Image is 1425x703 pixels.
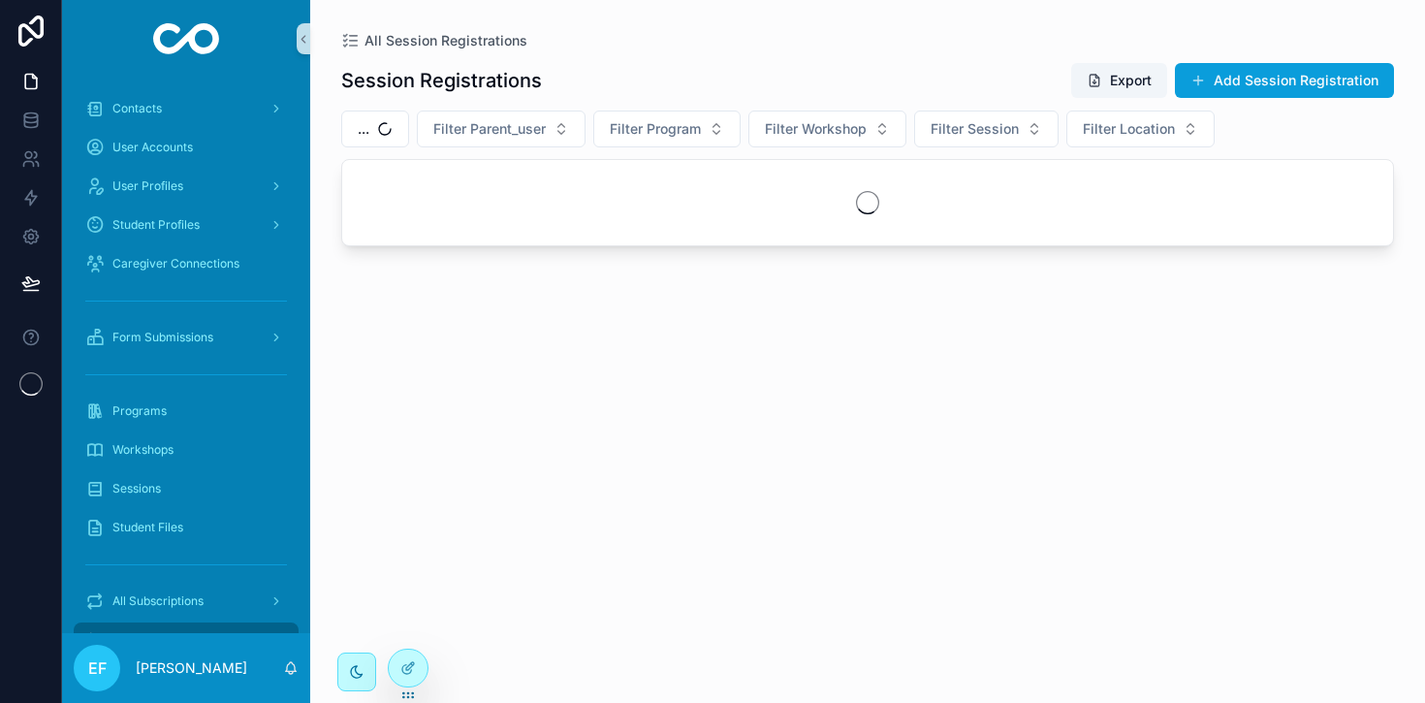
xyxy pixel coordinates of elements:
[153,23,220,54] img: App logo
[364,31,527,50] span: All Session Registrations
[765,119,867,139] span: Filter Workshop
[112,101,162,116] span: Contacts
[112,593,204,609] span: All Subscriptions
[74,432,299,467] a: Workshops
[358,119,369,139] span: ...
[433,119,546,139] span: Filter Parent_user
[74,91,299,126] a: Contacts
[74,510,299,545] a: Student Files
[74,130,299,165] a: User Accounts
[112,442,174,458] span: Workshops
[112,140,193,155] span: User Accounts
[112,520,183,535] span: Student Files
[341,31,527,50] a: All Session Registrations
[112,632,246,648] span: All Session Registrations
[341,67,542,94] h1: Session Registrations
[112,217,200,233] span: Student Profiles
[74,584,299,619] a: All Subscriptions
[74,320,299,355] a: Form Submissions
[610,119,701,139] span: Filter Program
[74,246,299,281] a: Caregiver Connections
[74,169,299,204] a: User Profiles
[74,623,299,657] a: All Session Registrations
[593,111,741,147] button: Select Button
[74,208,299,242] a: Student Profiles
[88,656,107,680] span: EF
[914,111,1059,147] button: Select Button
[1066,111,1215,147] button: Select Button
[931,119,1019,139] span: Filter Session
[62,78,310,633] div: scrollable content
[112,403,167,419] span: Programs
[136,658,247,678] p: [PERSON_NAME]
[1071,63,1167,98] button: Export
[112,178,183,194] span: User Profiles
[1083,119,1175,139] span: Filter Location
[112,481,161,496] span: Sessions
[112,330,213,345] span: Form Submissions
[748,111,906,147] button: Select Button
[112,256,239,272] span: Caregiver Connections
[74,471,299,506] a: Sessions
[341,111,409,147] button: Select Button
[74,394,299,429] a: Programs
[417,111,586,147] button: Select Button
[1175,63,1394,98] button: Add Session Registration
